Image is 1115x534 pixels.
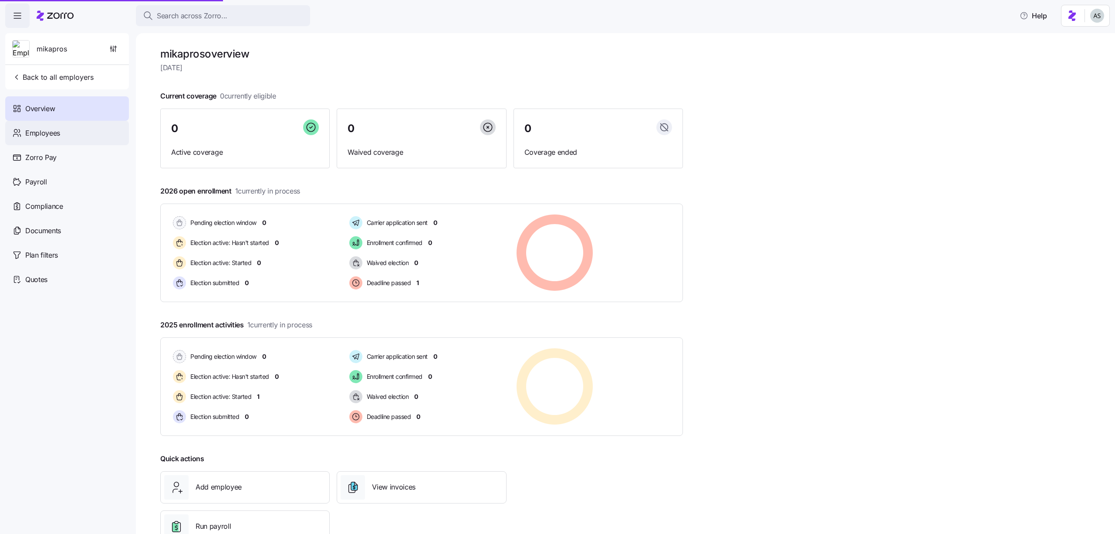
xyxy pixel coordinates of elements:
[348,147,495,158] span: Waived coverage
[13,41,29,58] img: Employer logo
[414,392,418,401] span: 0
[433,218,437,227] span: 0
[220,91,276,102] span: 0 currently eligible
[275,238,279,247] span: 0
[188,238,269,247] span: Election active: Hasn't started
[428,238,432,247] span: 0
[160,453,204,464] span: Quick actions
[1020,10,1047,21] span: Help
[25,128,60,139] span: Employees
[25,250,58,261] span: Plan filters
[364,238,422,247] span: Enrollment confirmed
[5,96,129,121] a: Overview
[160,62,683,73] span: [DATE]
[247,320,312,330] span: 1 currently in process
[25,152,57,163] span: Zorro Pay
[188,352,257,361] span: Pending election window
[364,279,411,287] span: Deadline passed
[160,91,276,102] span: Current coverage
[364,412,411,421] span: Deadline passed
[348,123,355,134] span: 0
[1090,9,1104,23] img: c4d3a52e2a848ea5f7eb308790fba1e4
[12,72,94,82] span: Back to all employers
[171,123,178,134] span: 0
[37,44,67,54] span: mikapros
[9,68,97,86] button: Back to all employers
[188,258,251,267] span: Election active: Started
[5,267,129,292] a: Quotes
[5,170,129,194] a: Payroll
[428,372,432,381] span: 0
[414,258,418,267] span: 0
[160,186,300,197] span: 2026 open enrollment
[188,279,239,287] span: Election submitted
[1013,7,1054,24] button: Help
[364,392,409,401] span: Waived election
[275,372,279,381] span: 0
[196,482,242,493] span: Add employee
[235,186,300,197] span: 1 currently in process
[372,482,416,493] span: View invoices
[364,372,422,381] span: Enrollment confirmed
[245,412,249,421] span: 0
[171,147,319,158] span: Active coverage
[245,279,249,287] span: 0
[188,218,257,227] span: Pending election window
[262,352,266,361] span: 0
[524,123,531,134] span: 0
[5,218,129,243] a: Documents
[25,274,47,285] span: Quotes
[416,279,419,287] span: 1
[524,147,672,158] span: Coverage ended
[160,47,683,61] h1: mikapros overview
[25,225,61,236] span: Documents
[188,392,251,401] span: Election active: Started
[5,194,129,218] a: Compliance
[364,352,428,361] span: Carrier application sent
[262,218,266,227] span: 0
[25,201,63,212] span: Compliance
[25,103,55,114] span: Overview
[257,392,260,401] span: 1
[160,320,312,330] span: 2025 enrollment activities
[196,521,231,532] span: Run payroll
[257,258,261,267] span: 0
[364,258,409,267] span: Waived election
[416,412,420,421] span: 0
[364,218,428,227] span: Carrier application sent
[433,352,437,361] span: 0
[5,121,129,145] a: Employees
[188,412,239,421] span: Election submitted
[5,145,129,170] a: Zorro Pay
[157,10,227,21] span: Search across Zorro...
[25,177,47,187] span: Payroll
[136,5,310,26] button: Search across Zorro...
[5,243,129,267] a: Plan filters
[188,372,269,381] span: Election active: Hasn't started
